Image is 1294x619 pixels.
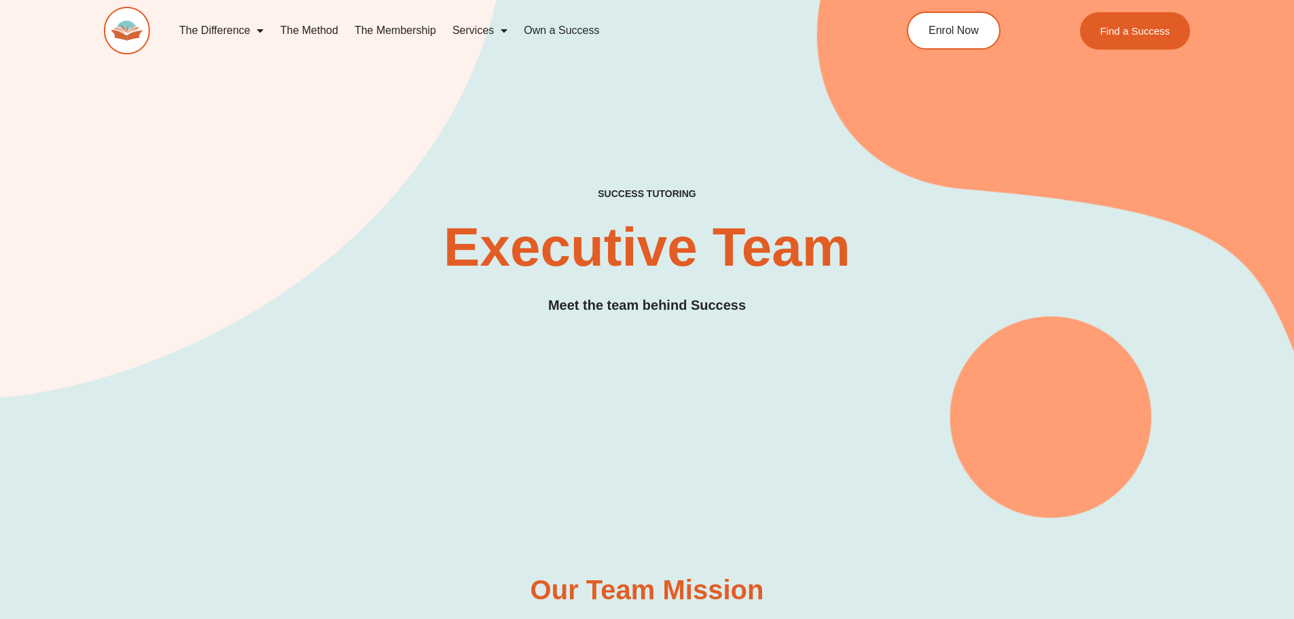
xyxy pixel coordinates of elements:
a: Own a Success [516,15,607,46]
a: The Membership [346,15,444,46]
h3: Meet the team behind Success [548,295,746,316]
a: Services [444,15,516,46]
span: Find a Success [1100,26,1170,36]
a: Find a Success [1080,12,1191,50]
span: Enrol Now [929,25,979,36]
a: Enrol Now [907,12,1001,50]
a: The Method [272,15,346,46]
h2: Executive Team [401,220,893,275]
h4: SUCCESS TUTORING​ [486,188,808,200]
nav: Menu [171,15,845,46]
a: The Difference [171,15,272,46]
h3: Our Team Mission [531,576,764,603]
